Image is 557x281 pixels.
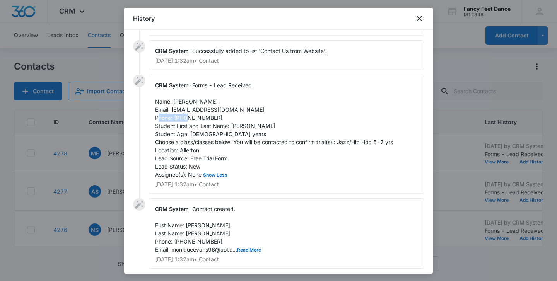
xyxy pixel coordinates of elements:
div: - [149,40,424,70]
div: - [149,75,424,194]
button: Read More [237,248,261,252]
span: Successfully added to list 'Contact Us from Website'. [192,48,327,54]
div: - [149,198,424,269]
h1: History [133,14,155,23]
span: CRM System [155,82,189,89]
span: CRM System [155,48,189,54]
p: [DATE] 1:32am • Contact [155,182,417,187]
span: CRM System [155,206,189,212]
p: [DATE] 1:32am • Contact [155,257,417,262]
p: [DATE] 1:32am • Contact [155,58,417,63]
button: close [415,14,424,23]
button: Show Less [202,173,229,177]
span: Contact created. First Name: [PERSON_NAME] Last Name: [PERSON_NAME] Phone: [PHONE_NUMBER] Email: ... [155,206,261,253]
